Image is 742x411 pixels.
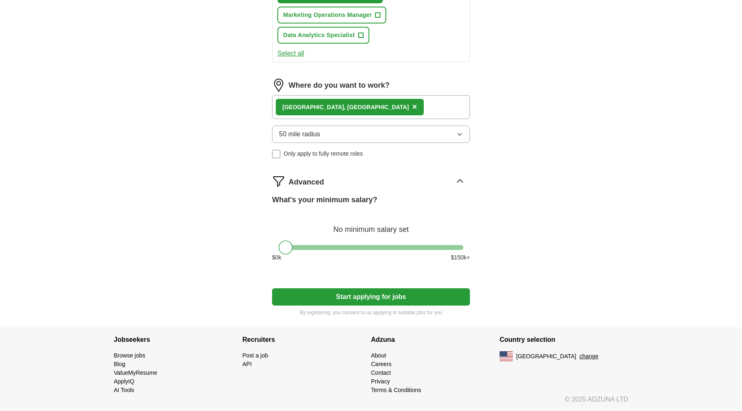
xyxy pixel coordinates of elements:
a: Contact [371,369,391,376]
button: Select all [277,49,304,58]
span: [GEOGRAPHIC_DATA] [516,352,576,361]
div: No minimum salary set [272,215,470,235]
input: Only apply to fully remote roles [272,150,280,158]
span: Marketing Operations Manager [283,11,372,19]
a: Blog [114,361,125,367]
a: Post a job [242,352,268,359]
a: Browse jobs [114,352,145,359]
label: What's your minimum salary? [272,194,377,205]
span: Only apply to fully remote roles [284,149,363,158]
span: $ 0 k [272,253,282,262]
label: Where do you want to work? [289,80,390,91]
div: © 2025 ADZUNA LTD [107,395,635,411]
button: change [580,352,599,361]
h4: Country selection [500,328,628,351]
a: ApplyIQ [114,378,134,385]
button: Start applying for jobs [272,288,470,306]
a: Privacy [371,378,390,385]
button: × [412,101,417,113]
span: × [412,102,417,111]
button: Data Analytics Specialist [277,27,369,44]
img: US flag [500,351,513,361]
a: About [371,352,386,359]
span: 50 mile radius [279,129,320,139]
a: ValueMyResume [114,369,157,376]
div: , [GEOGRAPHIC_DATA] [282,103,409,112]
a: AI Tools [114,387,134,393]
img: filter [272,175,285,188]
span: $ 150 k+ [451,253,470,262]
p: By registering, you consent to us applying to suitable jobs for you [272,309,470,316]
a: API [242,361,252,367]
strong: [GEOGRAPHIC_DATA] [282,104,344,110]
a: Terms & Conditions [371,387,421,393]
span: Data Analytics Specialist [283,31,355,40]
span: Advanced [289,177,324,188]
a: Careers [371,361,392,367]
img: location.png [272,79,285,92]
button: 50 mile radius [272,126,470,143]
button: Marketing Operations Manager [277,7,386,23]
